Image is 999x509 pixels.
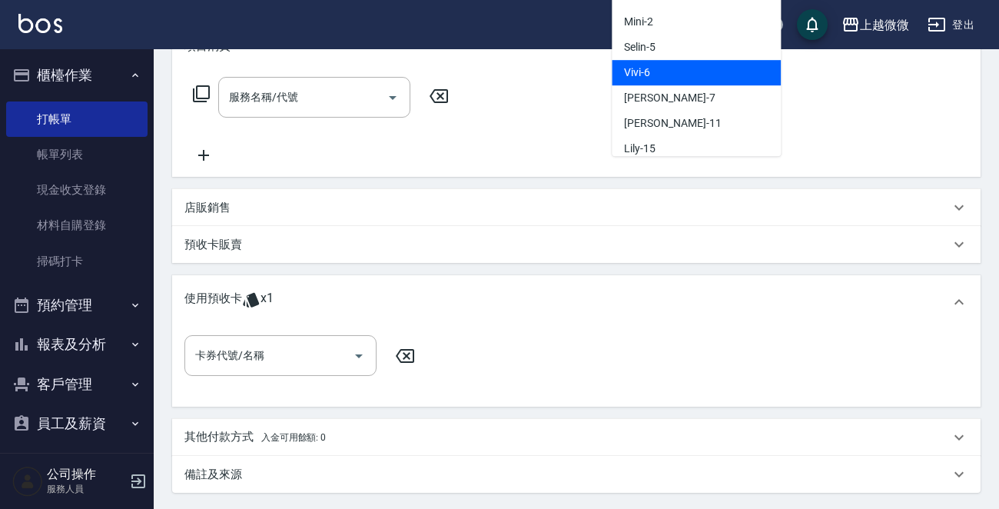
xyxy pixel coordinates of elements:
[6,364,148,404] button: 客戶管理
[172,226,981,263] div: 預收卡販賣
[921,11,981,39] button: 登出
[6,55,148,95] button: 櫃檯作業
[261,432,327,443] span: 入金可用餘額: 0
[624,115,721,131] span: [PERSON_NAME] -11
[184,200,231,216] p: 店販銷售
[624,65,650,81] span: Vivi -6
[624,39,655,55] span: Selin -5
[860,15,909,35] div: 上越微微
[6,324,148,364] button: 報表及分析
[6,244,148,279] a: 掃碼打卡
[172,456,981,493] div: 備註及來源
[347,344,371,368] button: Open
[47,482,125,496] p: 服務人員
[6,285,148,325] button: 預約管理
[184,429,326,446] p: 其他付款方式
[6,101,148,137] a: 打帳單
[47,467,125,482] h5: 公司操作
[6,404,148,444] button: 員工及薪資
[6,208,148,243] a: 材料自購登錄
[380,85,405,110] button: Open
[18,14,62,33] img: Logo
[624,141,655,157] span: Lily -15
[797,9,828,40] button: save
[624,14,653,30] span: Mini -2
[184,291,242,314] p: 使用預收卡
[184,237,242,253] p: 預收卡販賣
[172,419,981,456] div: 其他付款方式入金可用餘額: 0
[624,90,715,106] span: [PERSON_NAME] -7
[261,291,274,314] span: x1
[12,466,43,497] img: Person
[172,275,981,329] div: 使用預收卡x1
[6,444,148,484] button: 商品管理
[172,189,981,226] div: 店販銷售
[6,137,148,172] a: 帳單列表
[835,9,915,41] button: 上越微微
[6,172,148,208] a: 現金收支登錄
[184,467,242,483] p: 備註及來源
